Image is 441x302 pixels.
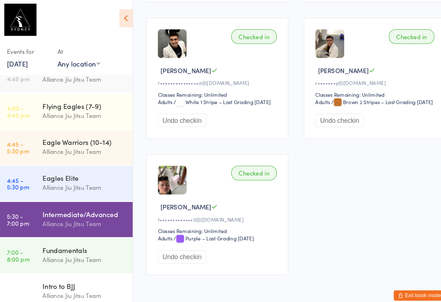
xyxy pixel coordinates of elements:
[45,108,123,117] div: Alliance Jiu Jitsu Team
[304,96,318,103] div: Adults
[11,239,32,252] time: 7:00 - 8:00 pm
[11,45,51,58] div: Events for
[154,226,168,233] div: Adults
[45,211,123,220] div: Alliance Jiu Jitsu Team
[154,78,270,85] div: r•••••••••••••••a@[DOMAIN_NAME]
[154,219,270,226] div: Classes Remaining: Unlimited
[304,111,350,124] button: Undo checkin
[11,58,31,67] a: [DATE]
[154,208,270,215] div: t•••••••••••••0@[DOMAIN_NAME]
[45,176,123,186] div: Alliance Jiu Jitsu Team
[45,99,123,108] div: Flying Eagles (7-9)
[11,205,32,218] time: 5:30 - 7:00 pm
[59,58,99,67] div: Any location
[2,58,130,91] a: 4:00 -4:45 pmLittle Eagles (4-6)Alliance Jiu Jitsu Team
[154,160,182,188] img: image1709456579.png
[11,102,32,115] time: 4:00 - 4:45 pm
[45,279,123,289] div: Alliance Jiu Jitsu Team
[154,31,182,58] img: image1722499399.png
[45,236,123,245] div: Fundamentals
[45,245,123,254] div: Alliance Jiu Jitsu Team
[224,160,267,174] div: Checked in
[45,167,123,176] div: Eagles Elite
[157,195,205,204] span: [PERSON_NAME]
[11,136,32,149] time: 4:45 - 5:30 pm
[11,171,32,184] time: 4:45 - 5:30 pm
[154,111,200,124] button: Undo checkin
[45,142,123,151] div: Alliance Jiu Jitsu Team
[2,195,130,228] a: 5:30 -7:00 pmIntermediate/AdvancedAlliance Jiu Jitsu Team
[304,89,420,96] div: Classes Remaining: Unlimited
[2,263,130,297] a: 7:00 -7:45 pmIntro to BJJAlliance Jiu Jitsu Team
[154,89,270,96] div: Classes Remaining: Unlimited
[11,273,32,286] time: 7:00 - 7:45 pm
[304,78,420,85] div: r•••••••y@[DOMAIN_NAME]
[8,6,39,37] img: Alliance Sydney
[11,68,32,81] time: 4:00 - 4:45 pm
[45,270,123,279] div: Intro to BJJ
[45,202,123,211] div: Intermediate/Advanced
[304,31,332,58] img: image1680514328.png
[45,133,123,142] div: Eagle Warriors (10-14)
[169,96,262,103] span: / White 1 Stripe – Last Grading [DATE]
[169,226,246,233] span: / Purple – Last Grading [DATE]
[45,73,123,83] div: Alliance Jiu Jitsu Team
[319,96,416,103] span: / Brown 2 Stripes – Last Grading [DATE]
[2,229,130,262] a: 7:00 -8:00 pmFundamentalsAlliance Jiu Jitsu Team
[307,65,355,74] span: [PERSON_NAME]
[2,92,130,125] a: 4:00 -4:45 pmFlying Eagles (7-9)Alliance Jiu Jitsu Team
[2,126,130,160] a: 4:45 -5:30 pmEagle Warriors (10-14)Alliance Jiu Jitsu Team
[154,96,168,103] div: Adults
[154,241,200,253] button: Undo checkin
[224,31,267,44] div: Checked in
[157,65,205,74] span: [PERSON_NAME]
[59,45,99,58] div: At
[374,31,417,44] div: Checked in
[2,160,130,194] a: 4:45 -5:30 pmEagles EliteAlliance Jiu Jitsu Team
[379,279,428,289] button: Exit kiosk mode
